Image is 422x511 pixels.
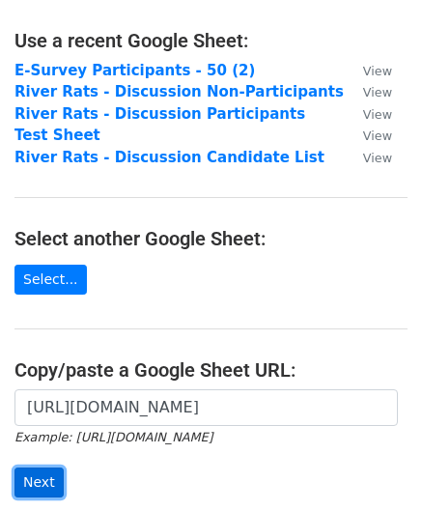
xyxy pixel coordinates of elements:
a: River Rats - Discussion Non-Participants [14,83,344,100]
h4: Copy/paste a Google Sheet URL: [14,358,408,382]
h4: Use a recent Google Sheet: [14,29,408,52]
a: View [344,149,392,166]
small: View [363,107,392,122]
a: Select... [14,265,87,295]
a: View [344,105,392,123]
small: View [363,85,392,99]
a: River Rats - Discussion Candidate List [14,149,324,166]
input: Next [14,468,64,497]
small: Example: [URL][DOMAIN_NAME] [14,430,212,444]
small: View [363,151,392,165]
a: Test Sheet [14,127,100,144]
input: Paste your Google Sheet URL here [14,389,398,426]
h4: Select another Google Sheet: [14,227,408,250]
a: E-Survey Participants - 50 (2) [14,62,255,79]
small: View [363,64,392,78]
a: River Rats - Discussion Participants [14,105,305,123]
a: View [344,62,392,79]
iframe: Chat Widget [325,418,422,511]
small: View [363,128,392,143]
a: View [344,83,392,100]
a: View [344,127,392,144]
